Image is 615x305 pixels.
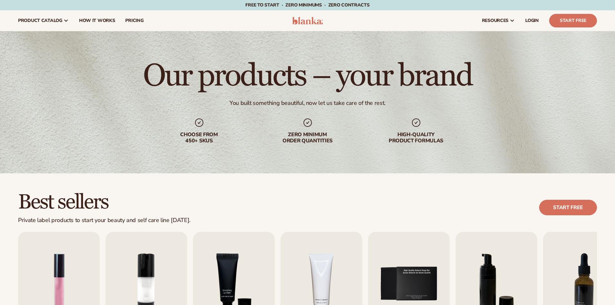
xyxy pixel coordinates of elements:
[477,10,520,31] a: resources
[18,191,190,213] h2: Best sellers
[120,10,149,31] a: pricing
[482,18,508,23] span: resources
[13,10,74,31] a: product catalog
[79,18,115,23] span: How It Works
[266,132,349,144] div: Zero minimum order quantities
[18,18,62,23] span: product catalog
[230,99,385,107] div: You built something beautiful, now let us take care of the rest.
[18,217,190,224] div: Private label products to start your beauty and self care line [DATE].
[539,200,597,215] a: Start free
[292,17,323,25] img: logo
[143,61,472,92] h1: Our products – your brand
[520,10,544,31] a: LOGIN
[245,2,369,8] span: Free to start · ZERO minimums · ZERO contracts
[158,132,241,144] div: Choose from 450+ Skus
[74,10,120,31] a: How It Works
[525,18,539,23] span: LOGIN
[125,18,143,23] span: pricing
[549,14,597,27] a: Start Free
[375,132,457,144] div: High-quality product formulas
